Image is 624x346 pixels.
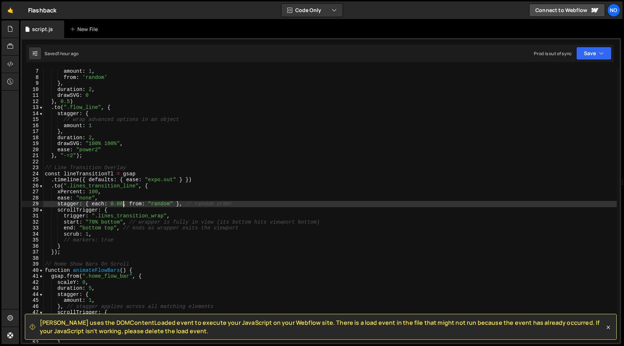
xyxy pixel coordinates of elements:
[22,75,43,81] div: 8
[22,261,43,267] div: 39
[22,111,43,117] div: 14
[22,177,43,183] div: 25
[22,207,43,213] div: 30
[22,129,43,135] div: 17
[22,280,43,286] div: 42
[576,47,612,60] button: Save
[22,219,43,225] div: 32
[22,243,43,250] div: 36
[22,225,43,231] div: 33
[529,4,605,17] a: Connect to Webflow
[22,316,43,322] div: 48
[22,267,43,274] div: 40
[22,249,43,255] div: 37
[70,26,101,33] div: New File
[22,117,43,123] div: 15
[22,273,43,280] div: 41
[22,189,43,195] div: 27
[22,304,43,310] div: 46
[22,213,43,219] div: 31
[22,141,43,147] div: 19
[32,26,53,33] div: script.js
[281,4,343,17] button: Code Only
[22,80,43,87] div: 9
[22,285,43,292] div: 43
[22,153,43,159] div: 21
[22,171,43,177] div: 24
[40,319,605,335] span: [PERSON_NAME] uses the DOMContentLoaded event to execute your JavaScript on your Webflow site. Th...
[22,68,43,75] div: 7
[22,292,43,298] div: 44
[22,297,43,304] div: 45
[607,4,620,17] a: No
[22,165,43,171] div: 23
[22,340,43,346] div: 52
[22,201,43,207] div: 29
[22,322,43,328] div: 49
[22,99,43,105] div: 12
[22,159,43,165] div: 22
[22,334,43,340] div: 51
[28,6,57,15] div: Flashback
[22,123,43,129] div: 16
[534,50,572,57] div: Prod is out of sync
[22,147,43,153] div: 20
[58,50,79,57] div: 1 hour ago
[22,237,43,243] div: 35
[22,104,43,111] div: 13
[22,231,43,237] div: 34
[22,328,43,334] div: 50
[22,309,43,316] div: 47
[22,255,43,262] div: 38
[1,1,19,19] a: 🤙
[22,135,43,141] div: 18
[22,92,43,99] div: 11
[22,183,43,189] div: 26
[22,195,43,201] div: 28
[22,87,43,93] div: 10
[45,50,78,57] div: Saved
